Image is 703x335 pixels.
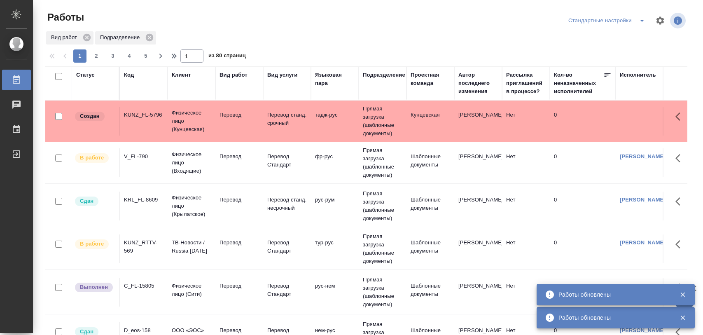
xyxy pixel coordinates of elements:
p: ООО «ЭОС» [172,326,211,335]
td: Прямая загрузка (шаблонные документы) [359,142,406,183]
td: [PERSON_NAME] [454,107,502,136]
div: KUNZ_RTTV-569 [124,239,163,255]
td: рус-нем [311,278,359,307]
div: Подразделение [363,71,405,79]
td: Нет [502,148,550,177]
p: Подразделение [100,33,142,42]
td: Шаблонные документы [406,148,454,177]
div: Подразделение [95,31,156,45]
td: 0 [550,107,616,136]
td: [PERSON_NAME] [454,278,502,307]
span: 5 [139,52,152,60]
td: тадж-рус [311,107,359,136]
a: [PERSON_NAME] [620,239,666,246]
a: [PERSON_NAME] [620,197,666,203]
span: из 80 страниц [208,51,246,63]
p: Перевод [220,152,259,161]
td: Кунцевская [406,107,454,136]
div: split button [566,14,650,27]
div: Кол-во неназначенных исполнителей [554,71,603,96]
div: Исполнитель выполняет работу [74,152,115,164]
p: Физическое лицо (Сити) [172,282,211,298]
div: Вид услуги [267,71,298,79]
div: Вид работ [46,31,93,45]
td: [PERSON_NAME] [454,192,502,220]
div: Работы обновлены [558,314,667,322]
div: Клиент [172,71,191,79]
div: Менеджер проверил работу исполнителя, передает ее на следующий этап [74,196,115,207]
td: Нет [502,234,550,263]
button: 3 [106,49,119,63]
span: Посмотреть информацию [670,13,687,28]
td: Шаблонные документы [406,278,454,307]
a: [PERSON_NAME] [620,153,666,159]
div: Работы обновлены [558,290,667,299]
p: Вид работ [51,33,80,42]
p: Выполнен [80,283,108,291]
div: Автор последнего изменения [458,71,498,96]
div: C_FL-15805 [124,282,163,290]
td: [PERSON_NAME] [454,148,502,177]
button: Здесь прячутся важные кнопки [670,148,690,168]
td: рус-рум [311,192,359,220]
p: Физическое лицо (Крылатское) [172,194,211,218]
a: [PERSON_NAME] [620,283,666,289]
td: 0 [550,192,616,220]
p: Перевод станд. несрочный [267,196,307,212]
p: Перевод [220,326,259,335]
span: 2 [90,52,103,60]
p: ТВ-Новости / Russia [DATE] [172,239,211,255]
p: Перевод Стандарт [267,152,307,169]
button: 4 [123,49,136,63]
button: Здесь прячутся важные кнопки [670,192,690,211]
div: Исполнитель [620,71,656,79]
div: Вид работ [220,71,248,79]
td: Прямая загрузка (шаблонные документы) [359,272,406,313]
td: Шаблонные документы [406,192,454,220]
span: 4 [123,52,136,60]
div: Проектная команда [411,71,450,87]
td: [PERSON_NAME] [454,234,502,263]
td: Прямая загрузка (шаблонные документы) [359,228,406,269]
div: Статус [76,71,95,79]
td: Нет [502,192,550,220]
p: Перевод [220,196,259,204]
td: Прямая загрузка (шаблонные документы) [359,101,406,142]
div: Исполнитель завершил работу [74,282,115,293]
div: Исполнитель выполняет работу [74,239,115,250]
div: Рассылка приглашений в процессе? [506,71,546,96]
div: D_eos-158 [124,326,163,335]
button: Здесь прячутся важные кнопки [670,234,690,254]
p: В работе [80,154,104,162]
p: Создан [80,112,100,120]
p: Перевод Стандарт [267,282,307,298]
p: В работе [80,240,104,248]
td: 0 [550,148,616,177]
p: Перевод Стандарт [267,239,307,255]
p: Физическое лицо (Входящие) [172,150,211,175]
td: Нет [502,107,550,136]
div: Заказ еще не согласован с клиентом, искать исполнителей рано [74,111,115,122]
button: 2 [90,49,103,63]
div: Код [124,71,134,79]
button: 5 [139,49,152,63]
td: тур-рус [311,234,359,263]
button: Закрыть [674,291,691,298]
td: Прямая загрузка (шаблонные документы) [359,185,406,227]
td: Шаблонные документы [406,234,454,263]
span: 3 [106,52,119,60]
p: Физическое лицо (Кунцевская) [172,109,211,134]
div: V_FL-790 [124,152,163,161]
span: Работы [45,11,84,24]
p: Перевод станд. срочный [267,111,307,127]
button: Здесь прячутся важные кнопки [670,107,690,127]
div: KUNZ_FL-5796 [124,111,163,119]
div: KRL_FL-8609 [124,196,163,204]
p: Перевод [220,111,259,119]
td: Нет [502,278,550,307]
button: Закрыть [674,314,691,321]
td: 0 [550,278,616,307]
td: 0 [550,234,616,263]
a: [PERSON_NAME] [620,327,666,333]
p: Перевод [220,239,259,247]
